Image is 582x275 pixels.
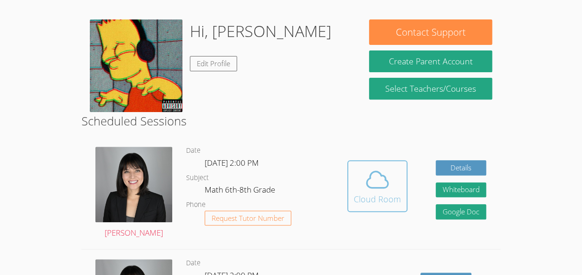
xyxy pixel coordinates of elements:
[90,19,182,112] img: ab67616d00001e0241a05491b02cb2f0b841068f.jfif
[354,193,401,206] div: Cloud Room
[205,211,291,226] button: Request Tutor Number
[205,157,259,168] span: [DATE] 2:00 PM
[186,257,200,269] dt: Date
[95,147,172,222] img: DSC_1773.jpeg
[347,160,407,212] button: Cloud Room
[190,56,237,71] a: Edit Profile
[369,19,492,45] button: Contact Support
[186,145,200,156] dt: Date
[186,172,209,184] dt: Subject
[81,112,501,130] h2: Scheduled Sessions
[436,204,487,219] a: Google Doc
[95,147,172,240] a: [PERSON_NAME]
[369,50,492,72] button: Create Parent Account
[369,78,492,100] a: Select Teachers/Courses
[436,160,487,175] a: Details
[212,215,284,222] span: Request Tutor Number
[190,19,332,43] h1: Hi, [PERSON_NAME]
[205,183,277,199] dd: Math 6th-8th Grade
[436,182,487,198] button: Whiteboard
[186,199,206,211] dt: Phone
